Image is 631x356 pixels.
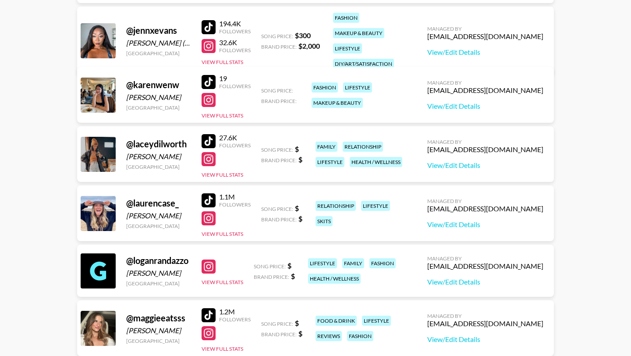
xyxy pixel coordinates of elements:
div: Managed By [427,198,543,204]
div: Managed By [427,79,543,86]
div: lifestyle [333,43,362,53]
button: View Full Stats [202,59,243,65]
div: [PERSON_NAME] [126,93,191,102]
span: Song Price: [261,146,293,153]
strong: $ 300 [295,31,311,39]
div: [PERSON_NAME] (GIO9074) [126,39,191,47]
div: [GEOGRAPHIC_DATA] [126,104,191,111]
div: health / wellness [350,157,402,167]
div: makeup & beauty [312,98,363,108]
div: makeup & beauty [333,28,384,38]
div: lifestyle [343,82,372,93]
strong: $ [295,145,299,153]
div: lifestyle [308,258,337,268]
div: diy/art/satisfaction [333,59,394,69]
div: [PERSON_NAME] [126,269,191,278]
div: Followers [219,201,251,208]
div: lifestyle [362,316,391,326]
div: reviews [315,331,342,341]
button: View Full Stats [202,345,243,352]
button: View Full Stats [202,171,243,178]
div: @ maggieeatsss [126,313,191,324]
div: Followers [219,316,251,323]
div: [GEOGRAPHIC_DATA] [126,223,191,229]
div: [EMAIL_ADDRESS][DOMAIN_NAME] [427,32,543,41]
strong: $ [287,261,291,270]
div: fashion [333,13,359,23]
a: View/Edit Details [427,48,543,57]
div: lifestyle [361,201,390,211]
div: [PERSON_NAME] [126,326,191,335]
strong: $ [298,329,302,338]
div: Managed By [427,255,543,262]
a: View/Edit Details [427,161,543,170]
a: View/Edit Details [427,220,543,229]
span: Brand Price: [254,274,289,280]
div: Managed By [427,139,543,145]
div: 1.2M [219,307,251,316]
div: Followers [219,142,251,149]
div: fashion [369,258,396,268]
div: relationship [343,142,383,152]
span: Brand Price: [261,157,297,164]
span: Song Price: [261,33,293,39]
div: @ jennxevans [126,25,191,36]
div: [GEOGRAPHIC_DATA] [126,338,191,344]
strong: $ 2,000 [298,42,320,50]
button: View Full Stats [202,279,243,285]
a: View/Edit Details [427,278,543,286]
div: @ loganrandazzo [126,255,191,266]
span: Song Price: [261,206,293,212]
button: View Full Stats [202,112,243,119]
div: fashion [347,331,373,341]
div: @ laceydilworth [126,139,191,150]
strong: $ [298,155,302,164]
div: [GEOGRAPHIC_DATA] [126,164,191,170]
div: 19 [219,74,251,83]
strong: $ [298,214,302,223]
div: [EMAIL_ADDRESS][DOMAIN_NAME] [427,262,543,271]
span: Brand Price: [261,98,297,104]
div: [PERSON_NAME] [126,211,191,220]
span: Brand Price: [261,43,297,50]
div: [GEOGRAPHIC_DATA] [126,50,191,57]
div: Followers [219,28,251,35]
div: 27.6K [219,133,251,142]
a: View/Edit Details [427,102,543,110]
div: [EMAIL_ADDRESS][DOMAIN_NAME] [427,86,543,95]
div: skits [315,216,333,226]
strong: $ [295,204,299,212]
div: family [342,258,364,268]
span: Song Price: [261,87,293,94]
div: 1.1M [219,192,251,201]
div: [EMAIL_ADDRESS][DOMAIN_NAME] [427,319,543,328]
div: 32.6K [219,38,251,47]
div: food & drink [315,316,357,326]
div: 194.4K [219,19,251,28]
span: Brand Price: [261,216,297,223]
div: health / wellness [308,274,361,284]
strong: $ [291,272,295,280]
div: relationship [315,201,356,211]
div: @ laurencase_ [126,198,191,209]
div: [PERSON_NAME] [126,152,191,161]
span: Brand Price: [261,331,297,338]
span: Song Price: [261,320,293,327]
div: fashion [312,82,338,93]
span: Song Price: [254,263,286,270]
strong: $ [295,319,299,327]
div: lifestyle [315,157,344,167]
div: [EMAIL_ADDRESS][DOMAIN_NAME] [427,204,543,213]
div: Followers [219,47,251,53]
div: Managed By [427,25,543,32]
div: Followers [219,83,251,89]
a: View/Edit Details [427,335,543,344]
div: @ karenwenw [126,79,191,90]
div: [EMAIL_ADDRESS][DOMAIN_NAME] [427,145,543,154]
button: View Full Stats [202,231,243,237]
div: Managed By [427,313,543,319]
div: family [315,142,337,152]
div: [GEOGRAPHIC_DATA] [126,280,191,287]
